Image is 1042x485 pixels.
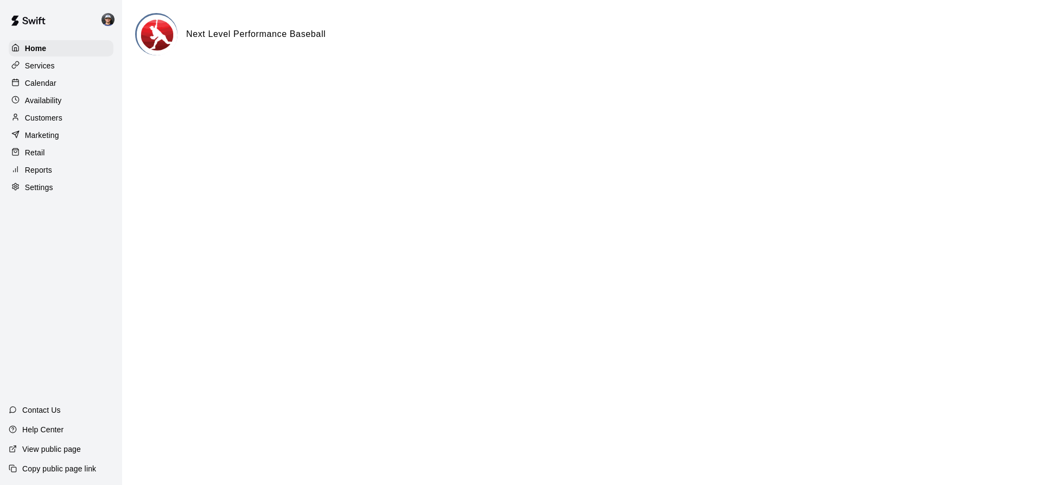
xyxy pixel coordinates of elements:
a: Customers [9,110,113,126]
img: Next Level Performance Baseball logo [137,15,177,55]
a: Availability [9,92,113,109]
p: Home [25,43,47,54]
p: Marketing [25,130,59,141]
a: Reports [9,162,113,178]
p: Services [25,60,55,71]
a: Marketing [9,127,113,143]
p: Customers [25,112,62,123]
p: Copy public page link [22,463,96,474]
p: View public page [22,444,81,455]
a: Home [9,40,113,56]
img: Mason Edwards [101,13,115,26]
a: Services [9,58,113,74]
p: Reports [25,165,52,175]
a: Retail [9,144,113,161]
p: Contact Us [22,405,61,415]
p: Settings [25,182,53,193]
p: Help Center [22,424,63,435]
h6: Next Level Performance Baseball [186,27,326,41]
a: Calendar [9,75,113,91]
a: Settings [9,179,113,196]
p: Retail [25,147,45,158]
p: Availability [25,95,62,106]
p: Calendar [25,78,56,89]
div: Mason Edwards [99,9,122,30]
